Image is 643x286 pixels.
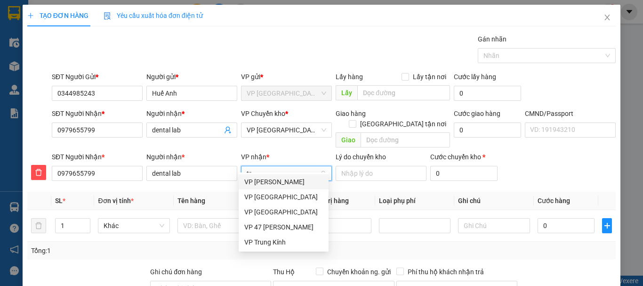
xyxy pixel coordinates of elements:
label: Cước giao hàng [454,110,500,117]
input: Cước giao hàng [454,123,521,138]
div: SĐT Người Nhận [52,108,143,119]
span: plus [27,12,34,19]
span: Lấy tận nơi [409,72,450,82]
span: Yêu cầu xuất hóa đơn điện tử [104,12,203,19]
button: plus [602,218,612,233]
label: Ghi chú đơn hàng [150,268,202,276]
div: SĐT Người Gửi [52,72,143,82]
div: CMND/Passport [525,108,616,119]
span: VP Phú Bình [247,86,326,100]
input: Dọc đường [361,132,450,147]
span: user-add [224,126,232,134]
th: Loại phụ phí [375,192,454,210]
span: SL [55,197,63,204]
input: Dọc đường [357,85,450,100]
div: VP Tân Triều [239,204,329,220]
button: Close [594,5,620,31]
div: Người nhận [146,152,237,162]
button: delete [31,218,46,233]
div: VP [PERSON_NAME] [244,177,323,187]
div: VP Nguyễn Trãi [239,174,329,189]
div: VP gửi [241,72,332,82]
span: VP Yên Bình [247,123,326,137]
span: Tên hàng [177,197,205,204]
input: Tên người nhận [146,166,237,181]
div: VP Trung Kính [244,237,323,247]
span: VP Chuyển kho [241,110,285,117]
span: Thu Hộ [273,268,295,276]
div: Tổng: 1 [31,245,249,256]
span: Lấy hàng [336,73,363,81]
input: SĐT người nhận [52,166,143,181]
span: [GEOGRAPHIC_DATA] tận nơi [356,119,450,129]
div: VP Trường Chinh [239,189,329,204]
button: delete [31,165,46,180]
span: TẠO ĐƠN HÀNG [27,12,88,19]
th: Ghi chú [454,192,533,210]
div: Cước chuyển kho [430,152,498,162]
label: Cước lấy hàng [454,73,496,81]
div: VP 47 Trần Khát Chân [239,220,329,235]
span: VP nhận [241,153,266,161]
span: Chuyển khoản ng. gửi [323,267,394,277]
input: Cước lấy hàng [454,86,521,101]
span: Khác [104,219,164,233]
label: Gán nhãn [478,35,506,43]
span: Cước hàng [538,197,570,204]
div: VP [GEOGRAPHIC_DATA] [244,207,323,217]
span: Giao [336,132,361,147]
input: Lý do chuyển kho [336,166,426,181]
span: Giao hàng [336,110,366,117]
div: VP [GEOGRAPHIC_DATA] [244,192,323,202]
input: VD: Bàn, Ghế [177,218,249,233]
div: Người gửi [146,72,237,82]
span: Lấy [336,85,357,100]
span: close [603,14,611,21]
span: plus [603,222,611,229]
div: Người nhận [146,108,237,119]
label: Lý do chuyển kho [336,153,386,161]
img: icon [104,12,111,20]
span: Phí thu hộ khách nhận trả [404,267,488,277]
span: Giá trị hàng [314,197,349,204]
div: VP 47 [PERSON_NAME] [244,222,323,232]
input: 0 [314,218,371,233]
div: SĐT Người Nhận [52,152,143,162]
div: VP Trung Kính [239,235,329,250]
span: Đơn vị tính [98,197,133,204]
input: Ghi Chú [458,218,530,233]
span: delete [32,169,46,176]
